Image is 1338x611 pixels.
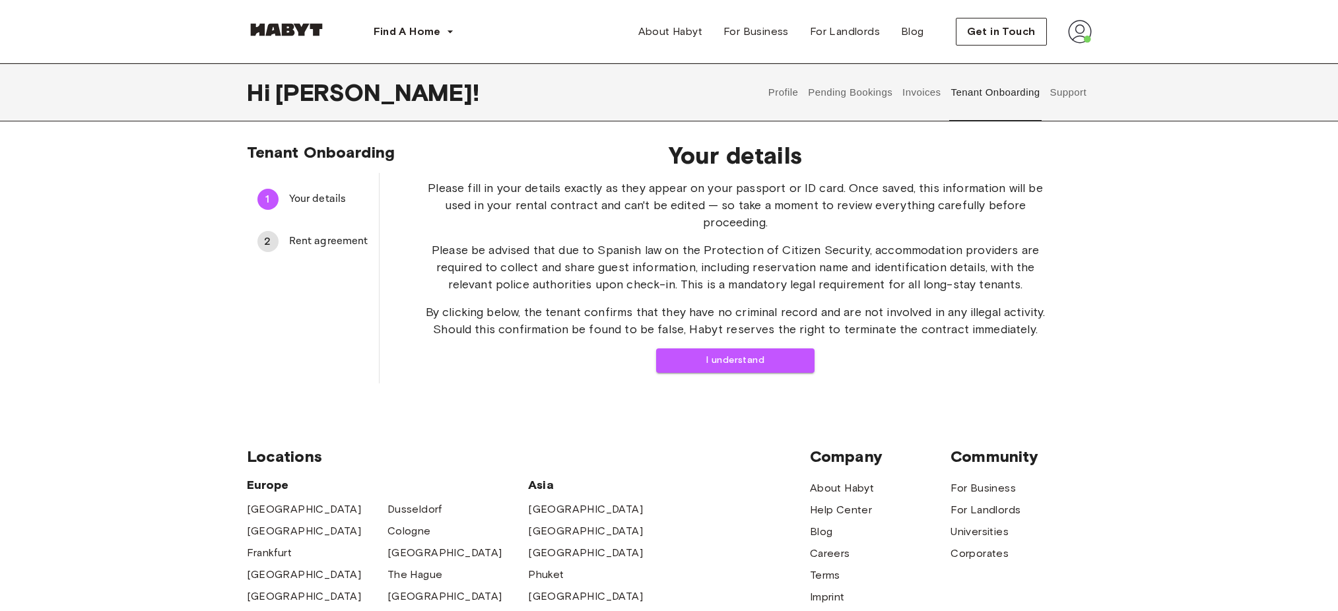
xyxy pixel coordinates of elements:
[289,191,368,207] span: Your details
[763,63,1091,121] div: user profile tabs
[422,241,1050,293] span: Please be advised that due to Spanish law on the Protection of Citizen Security, accommodation pr...
[247,226,379,257] div: 2Rent agreement
[387,567,443,583] a: The Hague
[890,18,935,45] a: Blog
[956,18,1047,46] button: Get in Touch
[967,24,1036,40] span: Get in Touch
[247,79,275,106] span: Hi
[257,231,279,252] div: 2
[810,480,874,496] a: About Habyt
[387,523,431,539] a: Cologne
[247,567,362,583] a: [GEOGRAPHIC_DATA]
[810,447,951,466] span: Company
[247,501,362,517] a: [GEOGRAPHIC_DATA]
[247,545,292,561] a: Frankfurt
[901,63,943,121] button: Invoices
[951,502,1020,518] a: For Landlords
[247,23,326,36] img: Habyt
[387,589,502,604] a: [GEOGRAPHIC_DATA]
[810,24,880,40] span: For Landlords
[810,589,845,605] a: Imprint
[528,523,643,539] a: [GEOGRAPHIC_DATA]
[422,141,1050,169] span: Your details
[247,143,395,162] span: Tenant Onboarding
[951,524,1009,540] a: Universities
[275,79,479,106] span: [PERSON_NAME] !
[638,24,702,40] span: About Habyt
[807,63,894,121] button: Pending Bookings
[1048,63,1088,121] button: Support
[289,234,368,249] span: Rent agreement
[810,546,850,562] a: Careers
[951,546,1009,562] a: Corporates
[363,18,465,45] button: Find A Home
[528,477,669,493] span: Asia
[247,589,362,604] a: [GEOGRAPHIC_DATA]
[723,24,789,40] span: For Business
[713,18,799,45] a: For Business
[528,545,643,561] a: [GEOGRAPHIC_DATA]
[949,63,1042,121] button: Tenant Onboarding
[628,18,713,45] a: About Habyt
[799,18,890,45] a: For Landlords
[528,567,564,583] a: Phuket
[528,589,643,604] a: [GEOGRAPHIC_DATA]
[810,567,840,583] a: Terms
[374,24,441,40] span: Find A Home
[951,480,1016,496] a: For Business
[810,524,833,540] a: Blog
[247,447,810,466] span: Locations
[810,502,872,518] a: Help Center
[247,183,379,215] div: 1Your details
[901,24,924,40] span: Blog
[1068,20,1092,44] img: avatar
[247,523,362,539] a: [GEOGRAPHIC_DATA]
[422,179,1050,231] span: Please fill in your details exactly as they appear on your passport or ID card. Once saved, this ...
[387,501,442,517] a: Dusseldorf
[257,189,279,210] div: 1
[766,63,800,121] button: Profile
[247,477,529,493] span: Europe
[422,304,1050,338] span: By clicking below, the tenant confirms that they have no criminal record and are not involved in ...
[387,545,502,561] a: [GEOGRAPHIC_DATA]
[951,447,1091,466] span: Community
[528,501,643,517] a: [GEOGRAPHIC_DATA]
[656,348,815,373] button: I understand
